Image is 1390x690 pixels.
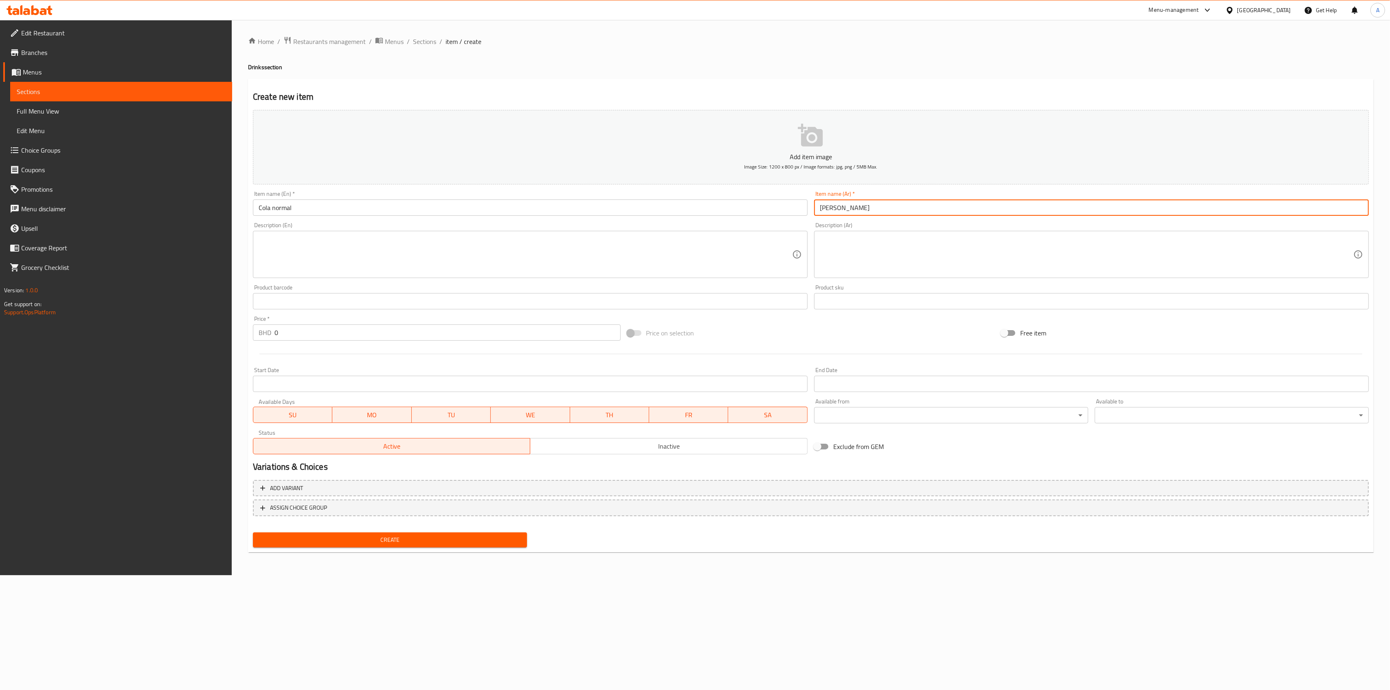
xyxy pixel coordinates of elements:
span: ASSIGN CHOICE GROUP [270,503,327,513]
span: Branches [21,48,226,57]
a: Menus [3,62,232,82]
span: Price on selection [646,328,694,338]
li: / [369,37,372,46]
div: ​ [1095,407,1369,423]
input: Please enter product barcode [253,293,808,309]
button: ASSIGN CHOICE GROUP [253,499,1369,516]
span: Edit Menu [17,126,226,136]
span: Full Menu View [17,106,226,116]
span: MO [336,409,408,421]
span: FR [652,409,725,421]
span: SA [731,409,804,421]
li: / [439,37,442,46]
span: Upsell [21,223,226,233]
a: Menus [375,36,404,47]
a: Full Menu View [10,101,232,121]
li: / [277,37,280,46]
span: Version: [4,285,24,296]
a: Restaurants management [283,36,366,47]
input: Please enter product sku [814,293,1369,309]
button: TH [570,407,649,423]
span: Menus [385,37,404,46]
a: Support.OpsPlatform [4,307,56,318]
a: Sections [413,37,436,46]
a: Coverage Report [3,238,232,258]
h2: Create new item [253,91,1369,103]
span: Coverage Report [21,243,226,253]
span: WE [494,409,567,421]
input: Please enter price [274,324,621,341]
input: Enter name Ar [814,199,1369,216]
span: Free item [1020,328,1046,338]
p: BHD [259,328,271,337]
button: Add variant [253,480,1369,497]
a: Coupons [3,160,232,180]
div: ​ [814,407,1088,423]
span: Menus [23,67,226,77]
input: Enter name En [253,199,808,216]
a: Edit Restaurant [3,23,232,43]
span: Image Size: 1200 x 800 px / Image formats: jpg, png / 5MB Max. [744,162,877,171]
li: / [407,37,410,46]
span: Sections [17,87,226,96]
h2: Variations & Choices [253,461,1369,473]
span: Coupons [21,165,226,175]
span: Promotions [21,184,226,194]
p: Add item image [266,152,1356,162]
button: FR [649,407,728,423]
span: Get support on: [4,299,42,309]
a: Choice Groups [3,140,232,160]
a: Branches [3,43,232,62]
div: Menu-management [1149,5,1199,15]
button: SA [728,407,807,423]
a: Sections [10,82,232,101]
span: Grocery Checklist [21,263,226,272]
button: MO [332,407,411,423]
a: Home [248,37,274,46]
span: Inactive [534,440,804,452]
span: Create [259,535,520,545]
a: Grocery Checklist [3,258,232,277]
span: SU [257,409,329,421]
button: Create [253,532,527,548]
span: Menu disclaimer [21,204,226,214]
a: Upsell [3,219,232,238]
button: Active [253,438,531,454]
nav: breadcrumb [248,36,1374,47]
span: 1.0.0 [25,285,38,296]
span: A [1376,6,1379,15]
span: Active [257,440,527,452]
span: TU [415,409,487,421]
span: Restaurants management [293,37,366,46]
span: Exclude from GEM [833,442,884,451]
button: Add item imageImage Size: 1200 x 800 px / Image formats: jpg, png / 5MB Max. [253,110,1369,184]
span: TH [573,409,646,421]
a: Edit Menu [10,121,232,140]
a: Promotions [3,180,232,199]
button: Inactive [530,438,808,454]
button: TU [412,407,491,423]
span: Edit Restaurant [21,28,226,38]
div: [GEOGRAPHIC_DATA] [1237,6,1291,15]
span: Choice Groups [21,145,226,155]
button: WE [491,407,570,423]
h4: Drinks section [248,63,1374,71]
span: item / create [446,37,481,46]
a: Menu disclaimer [3,199,232,219]
button: SU [253,407,332,423]
span: Add variant [270,483,303,493]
